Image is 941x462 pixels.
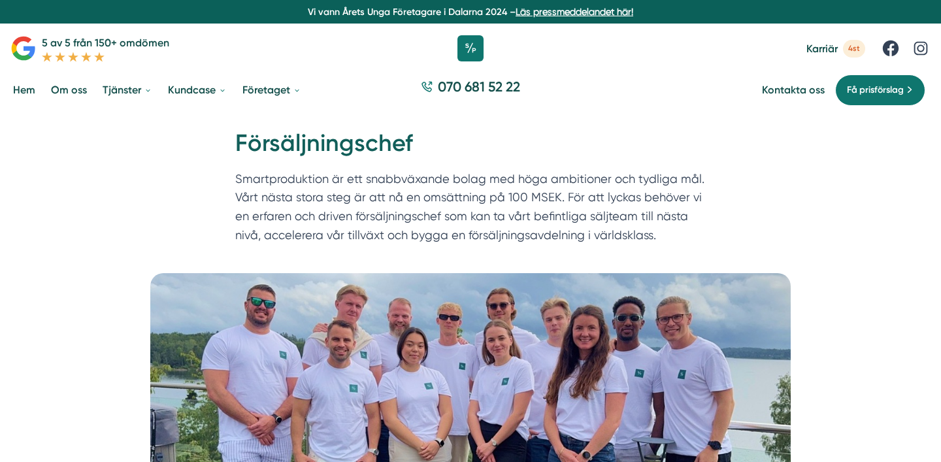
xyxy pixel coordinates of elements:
p: 5 av 5 från 150+ omdömen [42,35,169,51]
p: Vi vann Årets Unga Företagare i Dalarna 2024 – [5,5,936,18]
a: Företaget [240,73,304,107]
h1: Försäljningschef [235,127,706,170]
span: Få prisförslag [847,83,904,97]
a: Karriär 4st [806,40,865,58]
a: Om oss [48,73,90,107]
a: Tjänster [100,73,155,107]
span: Karriär [806,42,838,55]
span: 4st [843,40,865,58]
a: Kundcase [165,73,229,107]
p: Smartproduktion är ett snabbväxande bolag med höga ambitioner och tydliga mål. Vårt nästa stora s... [235,170,706,251]
a: Läs pressmeddelandet här! [516,7,633,17]
span: 070 681 52 22 [438,77,520,96]
a: Kontakta oss [762,84,825,96]
a: Få prisförslag [835,74,925,106]
a: 070 681 52 22 [416,77,525,103]
a: Hem [10,73,38,107]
